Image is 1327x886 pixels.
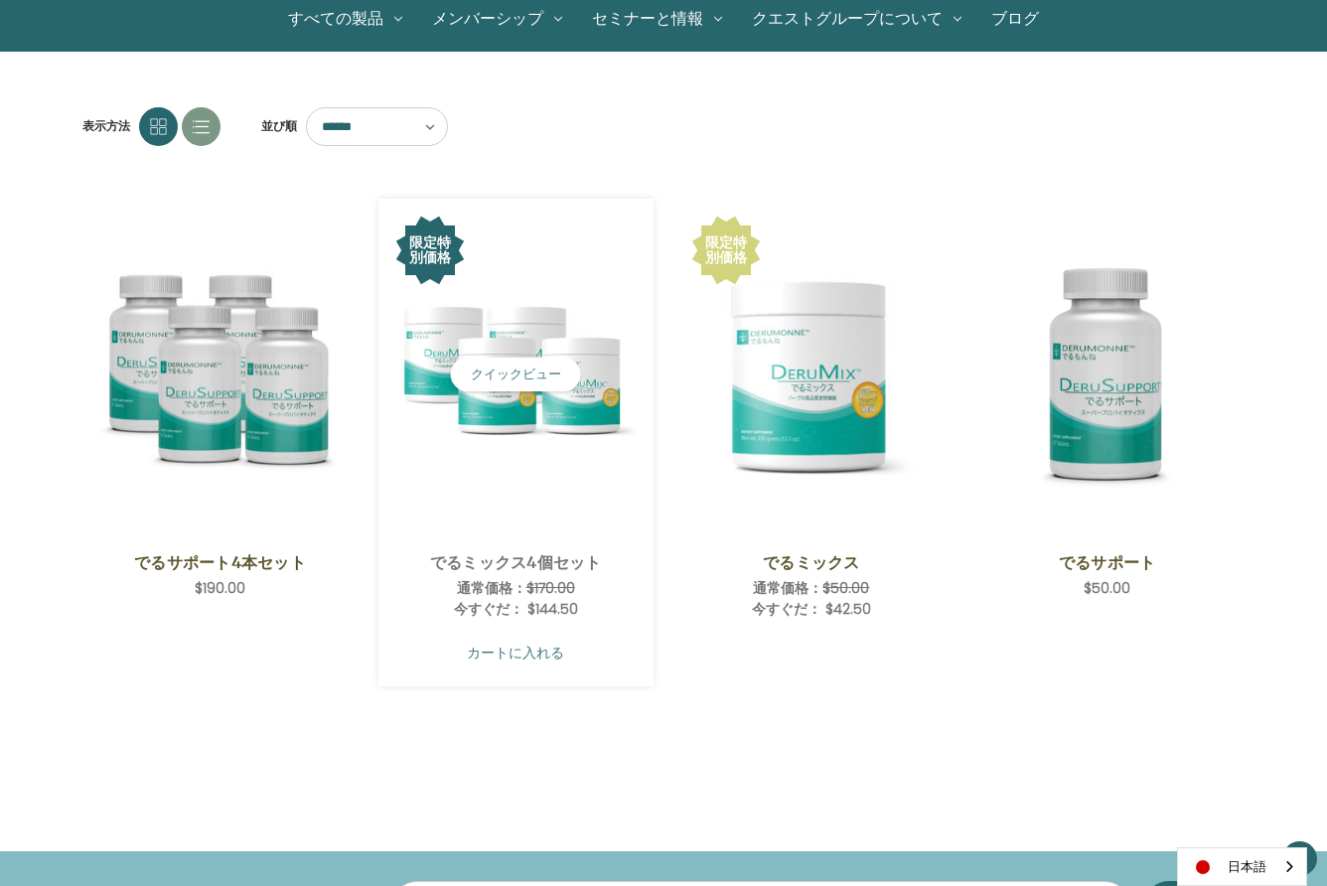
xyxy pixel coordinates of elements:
[527,599,578,619] span: $144.50
[822,578,869,598] span: $50.00
[97,252,343,498] img: でるサポート4本セット
[526,578,575,598] span: $170.00
[1177,847,1307,886] div: Language
[753,578,822,598] span: 通常価格：
[1178,848,1306,885] a: 日本語
[752,599,821,619] span: 今すぐだ：
[995,550,1219,574] a: でるサポート
[457,578,526,598] span: 通常価格：
[82,117,130,135] span: 表示方法
[454,599,523,619] span: 今すぐだ：
[825,599,871,619] span: $42.50
[108,550,332,574] a: でるサポート4本セット
[393,252,639,498] img: でるミックス4個セット
[1177,847,1307,886] aside: Language selected: 日本語
[689,252,935,498] img: でるミックス
[984,252,1230,498] img: でるサポート
[701,235,751,265] div: 限定特別価格
[451,358,581,391] button: クイックビュー
[250,111,297,141] label: 並び順
[97,214,343,536] a: DeruSupport 4-Save Set,$190.00
[404,550,628,574] a: でるミックス4個セット
[393,634,639,671] a: カートに入れる
[405,235,455,265] div: 限定特別価格
[689,214,935,536] a: DeruMix,Was:$50.00, Now:$42.50
[195,578,245,598] span: $190.00
[984,214,1230,536] a: DeruSupport,$50.00
[699,550,923,574] a: でるミックス
[1084,578,1130,598] span: $50.00
[393,214,639,536] a: DeruMix 4-Save Set,Was:$170.00, Now:$144.50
